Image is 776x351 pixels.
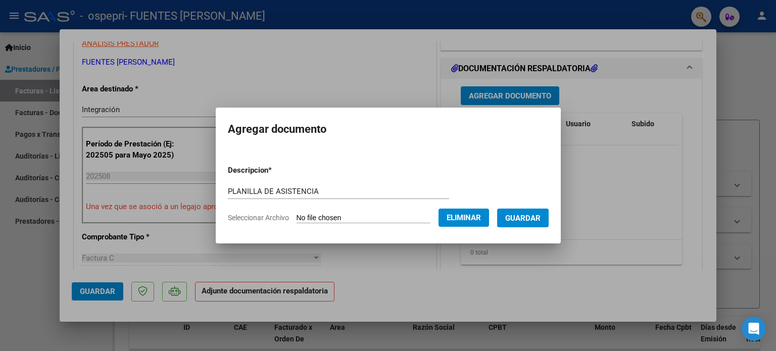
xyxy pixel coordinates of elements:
div: Open Intercom Messenger [742,317,766,341]
button: Guardar [497,209,549,227]
button: Eliminar [439,209,489,227]
span: Seleccionar Archivo [228,214,289,222]
span: Guardar [505,214,541,223]
span: Eliminar [447,213,481,222]
p: Descripcion [228,165,324,176]
h2: Agregar documento [228,120,549,139]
